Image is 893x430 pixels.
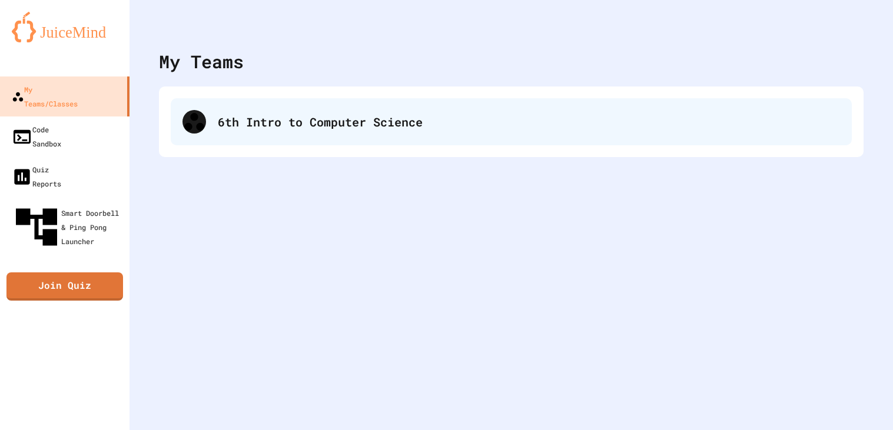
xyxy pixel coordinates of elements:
[12,12,118,42] img: logo-orange.svg
[171,98,852,145] div: 6th Intro to Computer Science
[218,113,840,131] div: 6th Intro to Computer Science
[12,82,78,111] div: My Teams/Classes
[12,162,61,191] div: Quiz Reports
[159,48,244,75] div: My Teams
[12,202,125,252] div: Smart Doorbell & Ping Pong Launcher
[12,122,61,151] div: Code Sandbox
[6,272,123,301] a: Join Quiz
